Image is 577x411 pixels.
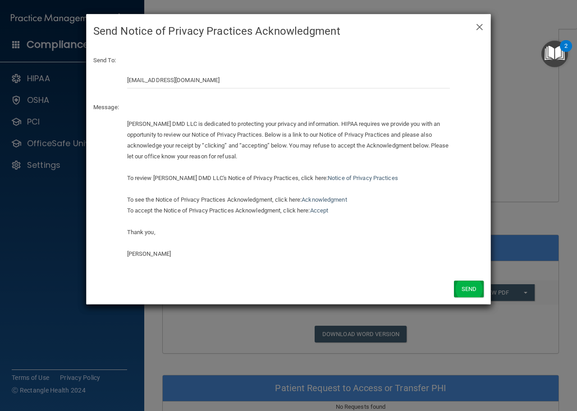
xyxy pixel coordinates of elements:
[454,281,484,297] button: Send
[127,119,450,259] div: [PERSON_NAME] DMD LLC is dedicated to protecting your privacy and information. HIPAA requires we ...
[93,102,484,113] p: Message:
[421,347,566,383] iframe: Drift Widget Chat Controller
[127,72,450,88] input: Email Address
[302,196,347,203] a: Acknowledgment
[310,207,329,214] a: Accept
[93,55,484,66] p: Send To:
[541,41,568,67] button: Open Resource Center, 2 new notifications
[476,17,484,35] span: ×
[93,21,484,41] h4: Send Notice of Privacy Practices Acknowledgment
[328,175,398,181] a: Notice of Privacy Practices
[564,46,568,58] div: 2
